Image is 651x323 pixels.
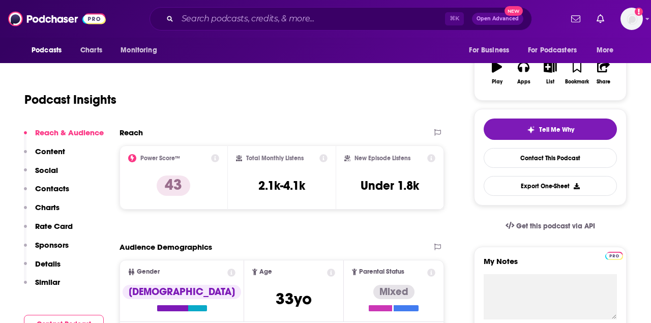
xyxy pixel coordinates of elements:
[24,240,69,259] button: Sponsors
[121,43,157,57] span: Monitoring
[113,41,170,60] button: open menu
[24,92,116,107] h1: Podcast Insights
[590,54,617,91] button: Share
[589,41,627,60] button: open menu
[505,6,523,16] span: New
[35,146,65,156] p: Content
[620,8,643,30] img: User Profile
[620,8,643,30] button: Show profile menu
[120,128,143,137] h2: Reach
[620,8,643,30] span: Logged in as amandalamPR
[259,269,272,275] span: Age
[492,79,502,85] div: Play
[35,221,73,231] p: Rate Card
[32,43,62,57] span: Podcasts
[24,259,61,278] button: Details
[35,128,104,137] p: Reach & Audience
[462,41,522,60] button: open menu
[565,79,589,85] div: Bookmark
[177,11,445,27] input: Search podcasts, credits, & more...
[80,43,102,57] span: Charts
[24,146,65,165] button: Content
[445,12,464,25] span: ⌘ K
[35,277,60,287] p: Similar
[484,148,617,168] a: Contact This Podcast
[359,269,404,275] span: Parental Status
[635,8,643,16] svg: Add a profile image
[516,222,595,230] span: Get this podcast via API
[24,184,69,202] button: Contacts
[35,184,69,193] p: Contacts
[157,175,190,196] p: 43
[527,126,535,134] img: tell me why sparkle
[137,269,160,275] span: Gender
[354,155,410,162] h2: New Episode Listens
[528,43,577,57] span: For Podcasters
[472,13,523,25] button: Open AdvancedNew
[373,285,415,299] div: Mixed
[567,10,584,27] a: Show notifications dropdown
[477,16,519,21] span: Open Advanced
[150,7,532,31] div: Search podcasts, credits, & more...
[24,221,73,240] button: Rate Card
[140,155,180,162] h2: Power Score™
[484,176,617,196] button: Export One-Sheet
[497,214,603,239] a: Get this podcast via API
[120,242,212,252] h2: Audience Demographics
[246,155,304,162] h2: Total Monthly Listens
[35,259,61,269] p: Details
[597,79,610,85] div: Share
[276,289,312,309] span: 33 yo
[546,79,554,85] div: List
[24,41,75,60] button: open menu
[605,252,623,260] img: Podchaser Pro
[510,54,537,91] button: Apps
[24,128,104,146] button: Reach & Audience
[564,54,590,91] button: Bookmark
[593,10,608,27] a: Show notifications dropdown
[484,256,617,274] label: My Notes
[24,165,58,184] button: Social
[537,54,564,91] button: List
[258,178,305,193] h3: 2.1k-4.1k
[24,277,60,296] button: Similar
[484,119,617,140] button: tell me why sparkleTell Me Why
[35,165,58,175] p: Social
[74,41,108,60] a: Charts
[35,240,69,250] p: Sponsors
[8,9,106,28] img: Podchaser - Follow, Share and Rate Podcasts
[24,202,60,221] button: Charts
[517,79,530,85] div: Apps
[361,178,419,193] h3: Under 1.8k
[521,41,591,60] button: open menu
[605,250,623,260] a: Pro website
[35,202,60,212] p: Charts
[123,285,241,299] div: [DEMOGRAPHIC_DATA]
[539,126,574,134] span: Tell Me Why
[469,43,509,57] span: For Business
[484,54,510,91] button: Play
[597,43,614,57] span: More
